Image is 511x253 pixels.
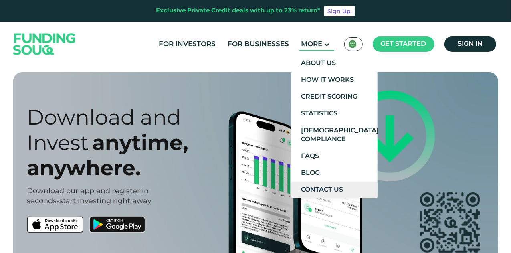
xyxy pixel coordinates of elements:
[458,41,483,47] span: Sign in
[301,41,323,48] span: More
[93,134,189,154] span: anytime,
[89,217,145,233] img: Google Play
[444,36,496,52] a: Sign in
[291,105,378,122] a: Statistics
[5,24,84,65] img: Logo
[291,182,378,198] a: Contact Us
[420,192,480,253] img: app QR code
[27,186,270,196] div: Download our app and register in
[349,40,357,48] img: SA Flag
[324,6,355,16] a: Sign Up
[27,155,270,180] div: anywhere.
[291,122,378,148] a: [DEMOGRAPHIC_DATA] Compliance
[157,38,218,51] a: For Investors
[226,38,291,51] a: For Businesses
[291,165,378,182] a: Blog
[156,6,321,16] div: Exclusive Private Credit deals with up to 23% return*
[27,105,270,130] div: Download and
[381,41,426,47] span: Get started
[291,148,378,165] a: FAQs
[27,134,89,154] span: Invest
[291,72,378,89] a: How It Works
[27,196,270,206] div: seconds-start investing right away
[27,217,83,233] img: App Store
[291,89,378,105] a: Credit Scoring
[291,55,378,72] a: About Us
